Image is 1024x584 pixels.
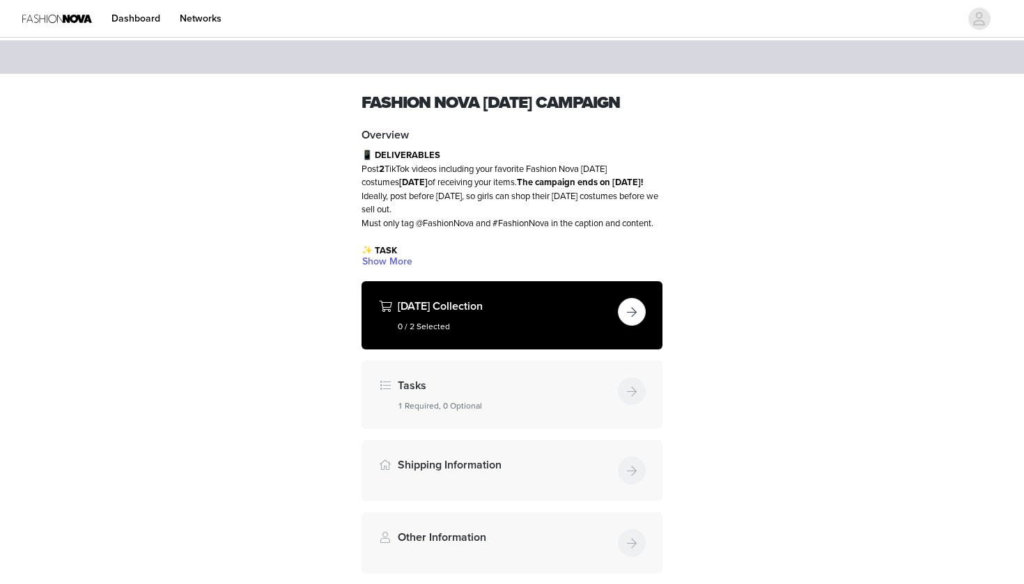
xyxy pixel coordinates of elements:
[362,361,662,429] div: Tasks
[103,3,169,34] a: Dashboard
[362,164,643,189] span: Post TikTok videos including your favorite Fashion Nova [DATE] costumes of receiving your items.
[362,512,662,574] div: Other Information
[171,3,230,34] a: Networks
[362,253,413,270] button: Show More
[362,218,653,229] span: Must only tag @FashionNova and #FashionNova in the caption and content.
[22,3,92,34] img: Fashion Nova Logo
[362,440,662,501] div: Shipping Information
[398,320,612,333] h5: 0 / 2 Selected
[398,529,612,546] h4: Other Information
[362,245,373,256] span: ✨
[398,457,612,473] h4: Shipping Information
[398,298,612,315] h4: [DATE] Collection
[362,127,662,143] h4: Overview
[398,377,612,394] h4: Tasks
[375,245,397,256] span: TASK
[517,177,643,188] strong: The campaign ends on [DATE]!
[379,164,385,175] strong: 2
[362,150,440,161] span: 📱 DELIVERABLES
[362,90,662,116] h1: Fashion Nova [DATE] Campaign
[398,400,612,412] h5: 1 Required, 0 Optional
[362,281,662,349] div: Halloween Collection
[362,191,364,202] span: I
[362,191,658,216] span: deally, post before [DATE], so girls can shop their [DATE] costumes before we sell out.
[972,8,986,30] div: avatar
[399,177,428,188] strong: [DATE]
